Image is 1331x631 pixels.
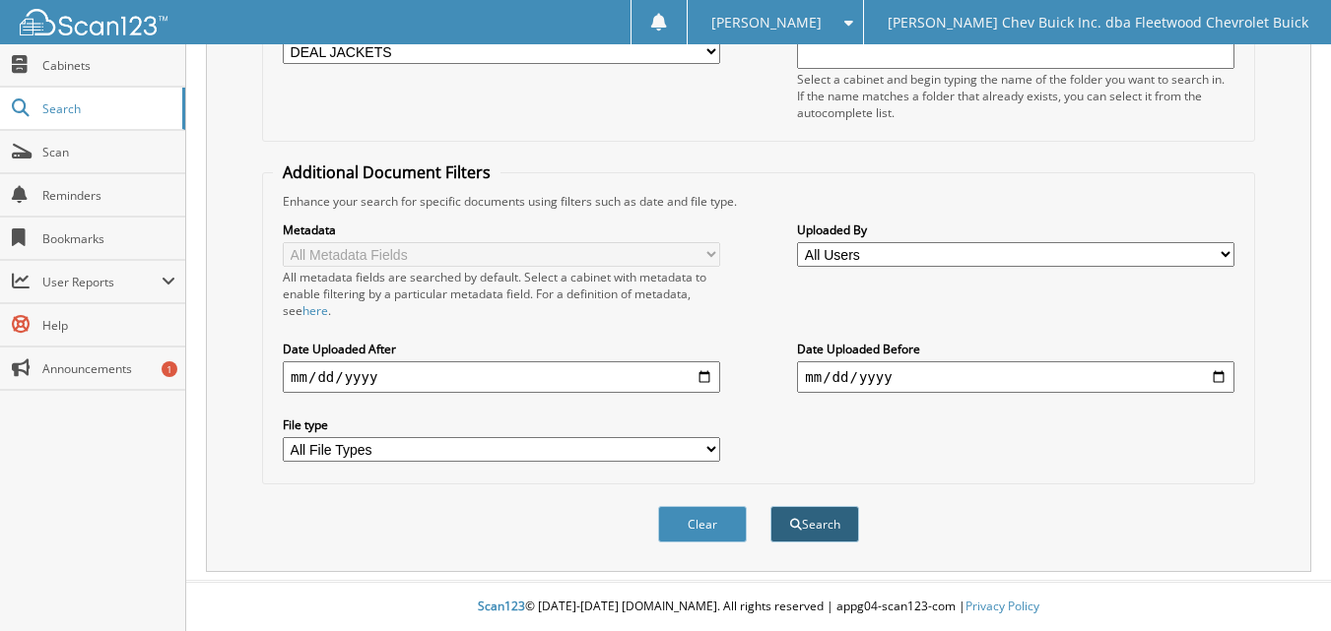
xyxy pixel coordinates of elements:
[770,506,859,542] button: Search
[658,506,747,542] button: Clear
[42,317,175,334] span: Help
[797,341,1234,357] label: Date Uploaded Before
[283,361,720,393] input: start
[42,274,162,290] span: User Reports
[797,221,1234,238] label: Uploaded By
[283,269,720,319] div: All metadata fields are searched by default. Select a cabinet with metadata to enable filtering b...
[283,221,720,238] label: Metadata
[42,230,175,247] span: Bookmarks
[888,17,1308,29] span: [PERSON_NAME] Chev Buick Inc. dba Fleetwood Chevrolet Buick
[711,17,822,29] span: [PERSON_NAME]
[797,71,1234,121] div: Select a cabinet and begin typing the name of the folder you want to search in. If the name match...
[478,598,525,614] span: Scan123
[965,598,1039,614] a: Privacy Policy
[186,583,1331,631] div: © [DATE]-[DATE] [DOMAIN_NAME]. All rights reserved | appg04-scan123-com |
[162,361,177,377] div: 1
[42,187,175,204] span: Reminders
[42,360,175,377] span: Announcements
[797,361,1234,393] input: end
[283,416,720,433] label: File type
[20,9,167,35] img: scan123-logo-white.svg
[302,302,328,319] a: here
[42,144,175,160] span: Scan
[283,341,720,357] label: Date Uploaded After
[273,161,500,183] legend: Additional Document Filters
[42,100,172,117] span: Search
[273,193,1244,210] div: Enhance your search for specific documents using filters such as date and file type.
[42,57,175,74] span: Cabinets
